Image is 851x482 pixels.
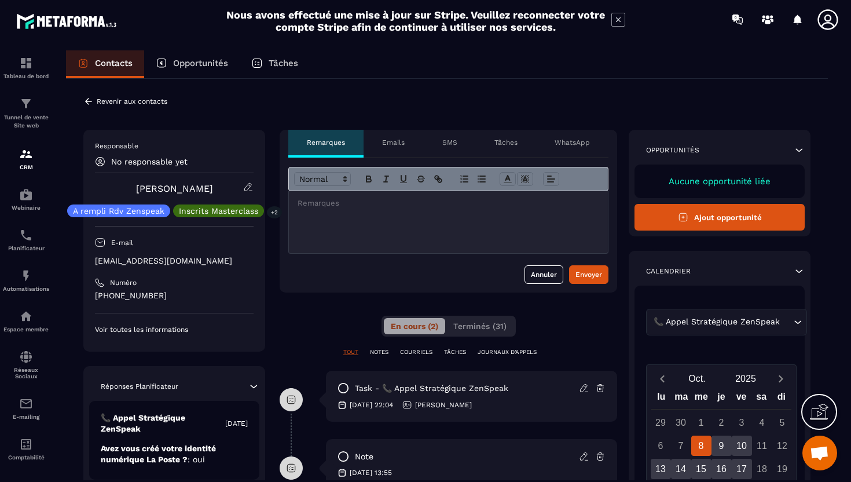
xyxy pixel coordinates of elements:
img: logo [16,10,120,32]
div: 30 [671,412,691,433]
div: Ouvrir le chat [802,436,837,470]
p: note [355,451,373,462]
a: formationformationTableau de bord [3,48,49,88]
p: JOURNAUX D'APPELS [478,348,537,356]
img: social-network [19,350,33,364]
h2: Nous avons effectué une mise à jour sur Stripe. Veuillez reconnecter votre compte Stripe afin de ... [226,9,606,33]
div: di [771,389,791,409]
p: task - 📞 Appel Stratégique ZenSpeak [355,383,508,394]
p: Tâches [269,58,298,68]
p: Automatisations [3,286,49,292]
p: Tunnel de vente Site web [3,114,49,130]
button: Annuler [524,265,563,284]
p: Calendrier [646,266,691,276]
p: [EMAIL_ADDRESS][DOMAIN_NAME] [95,255,254,266]
p: 📞 Appel Stratégique ZenSpeak [101,412,225,434]
button: Previous month [651,371,673,386]
div: 13 [651,459,671,479]
p: Espace membre [3,326,49,333]
p: Réponses Planificateur [101,382,178,391]
a: formationformationTunnel de vente Site web [3,88,49,138]
p: Tâches [494,138,518,147]
a: automationsautomationsEspace membre [3,301,49,341]
a: automationsautomationsAutomatisations [3,260,49,301]
div: Envoyer [575,269,602,280]
a: schedulerschedulerPlanificateur [3,220,49,260]
p: COURRIELS [400,348,432,356]
div: me [691,389,711,409]
p: SMS [442,138,457,147]
p: Numéro [110,278,137,287]
p: Inscrits Masterclass [179,207,258,215]
span: Terminés (31) [453,322,507,331]
a: Opportunités [144,50,240,78]
p: Responsable [95,141,254,151]
div: je [711,389,732,409]
div: 12 [772,436,793,456]
p: E-mailing [3,414,49,420]
div: 7 [671,436,691,456]
div: 5 [772,412,793,433]
button: En cours (2) [384,318,445,334]
img: formation [19,147,33,161]
p: Opportunités [173,58,228,68]
p: No responsable yet [111,157,188,166]
p: Emails [382,138,405,147]
span: : oui [188,455,205,464]
div: 8 [691,436,711,456]
p: Contacts [95,58,133,68]
p: NOTES [370,348,388,356]
button: Ajout opportunité [634,204,805,231]
a: Contacts [66,50,144,78]
p: Revenir aux contacts [97,97,167,105]
img: formation [19,97,33,111]
div: 1 [691,412,711,433]
span: En cours (2) [391,322,438,331]
a: accountantaccountantComptabilité [3,429,49,469]
button: Open months overlay [673,368,721,389]
div: 3 [732,412,752,433]
a: Tâches [240,50,310,78]
button: Terminés (31) [446,318,513,334]
div: 17 [732,459,752,479]
img: accountant [19,437,33,451]
p: [PERSON_NAME] [415,400,472,410]
div: ve [731,389,751,409]
p: Opportunités [646,145,699,155]
a: formationformationCRM [3,138,49,179]
a: [PERSON_NAME] [136,183,213,194]
p: WhatsApp [555,138,590,147]
img: scheduler [19,228,33,242]
p: [DATE] 22:04 [350,400,393,410]
div: Search for option [646,309,807,335]
img: automations [19,269,33,283]
a: social-networksocial-networkRéseaux Sociaux [3,341,49,388]
button: Open years overlay [721,368,770,389]
p: Aucune opportunité liée [646,176,793,187]
div: 4 [752,412,772,433]
img: automations [19,188,33,202]
a: automationsautomationsWebinaire [3,179,49,220]
div: sa [751,389,772,409]
div: ma [672,389,692,409]
p: +2 [267,206,282,218]
p: Avez vous créé votre identité numérique La Poste ? [101,443,248,465]
p: Réseaux Sociaux [3,367,49,379]
p: TOUT [343,348,358,356]
img: email [19,397,33,411]
p: [PHONE_NUMBER] [95,290,254,301]
p: Remarques [307,138,345,147]
a: emailemailE-mailing [3,388,49,429]
div: lu [651,389,672,409]
div: 9 [711,436,732,456]
div: 15 [691,459,711,479]
div: 6 [651,436,671,456]
img: formation [19,56,33,70]
input: Search for option [782,316,791,328]
div: 2 [711,412,732,433]
div: 18 [752,459,772,479]
p: Voir toutes les informations [95,325,254,334]
p: A rempli Rdv Zenspeak [73,207,164,215]
button: Next month [770,371,791,386]
p: [DATE] [225,419,248,428]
